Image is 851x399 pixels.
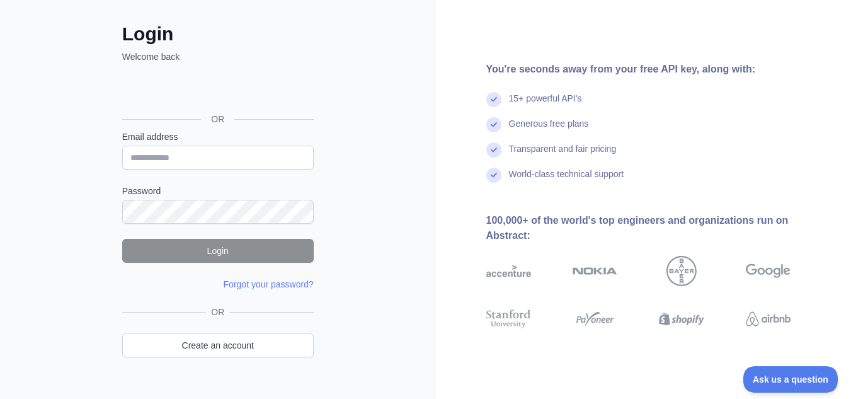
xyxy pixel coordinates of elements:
img: airbnb [746,308,791,330]
label: Email address [122,130,314,143]
a: Forgot your password? [224,279,314,289]
img: stanford university [486,308,531,330]
img: check mark [486,142,501,158]
img: check mark [486,92,501,107]
div: You're seconds away from your free API key, along with: [486,62,831,77]
div: 100,000+ of the world's top engineers and organizations run on Abstract: [486,213,831,243]
iframe: Toggle Customer Support [743,366,838,393]
img: bayer [666,256,697,286]
div: 15+ powerful API's [509,92,582,117]
p: Welcome back [122,50,314,63]
img: accenture [486,256,531,286]
label: Password [122,185,314,197]
img: nokia [573,256,617,286]
div: World-class technical support [509,168,624,193]
img: google [746,256,791,286]
div: Generous free plans [509,117,589,142]
h2: Login [122,23,314,45]
iframe: Sign in with Google Button [116,77,317,105]
div: Transparent and fair pricing [509,142,617,168]
img: shopify [659,308,704,330]
img: payoneer [573,308,617,330]
img: check mark [486,117,501,132]
span: OR [206,306,229,318]
span: OR [201,113,234,125]
button: Login [122,239,314,263]
a: Create an account [122,333,314,357]
img: check mark [486,168,501,183]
